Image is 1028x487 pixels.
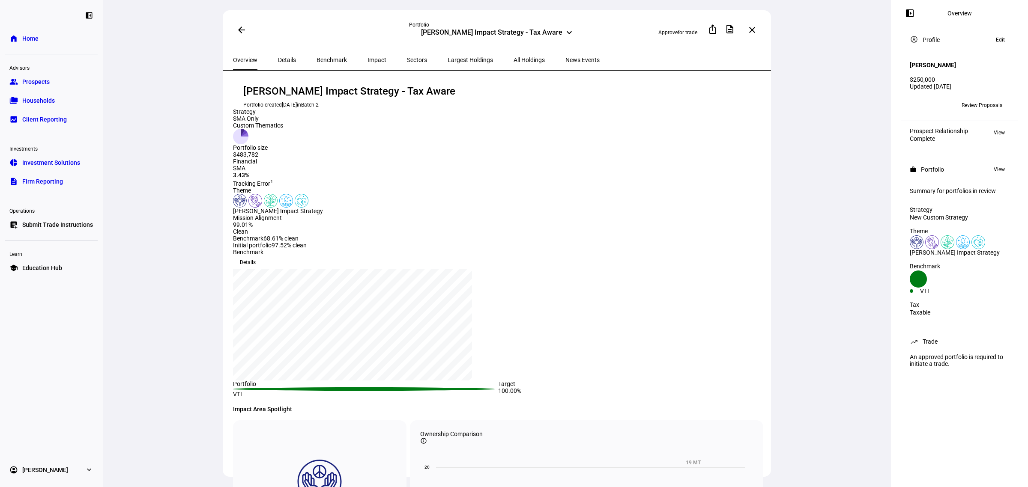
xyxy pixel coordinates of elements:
[910,187,1009,194] div: Summary for portfolios in review
[9,158,18,167] eth-mat-symbol: pie_chart
[708,24,718,34] mat-icon: ios_share
[240,255,256,269] span: Details
[233,406,763,413] h4: Impact Area Spotlight
[248,194,262,208] img: poverty.colored.svg
[301,102,319,108] a: Batch 2
[263,235,299,242] span: 68.61% clean
[955,98,1009,112] button: Review Proposals
[926,102,932,108] span: ZT
[9,77,18,86] eth-mat-symbol: group
[941,235,954,249] img: climateChange.colored.svg
[424,465,430,469] text: 20
[910,206,1009,213] div: Strategy
[233,115,283,122] div: SMA Only
[5,92,98,109] a: folder_copyHouseholds
[233,122,283,129] div: Custom Thematics
[9,177,18,186] eth-mat-symbol: description
[910,83,1009,90] div: Updated [DATE]
[989,164,1009,175] button: View
[5,30,98,47] a: homeHome
[420,437,427,444] mat-icon: info_outline
[910,301,1009,308] div: Tax
[971,235,985,249] img: healthWellness.colored.svg
[992,35,1009,45] button: Edit
[233,391,498,398] div: VTI
[910,128,968,134] div: Prospect Relationship
[914,102,920,108] span: DT
[996,35,1005,45] span: Edit
[22,77,50,86] span: Prospects
[233,194,247,208] img: humanRights.colored.svg
[233,242,272,249] span: Initial portfolio
[956,235,970,249] img: cleanWater.colored.svg
[725,24,735,34] mat-icon: description
[233,187,496,194] div: Theme
[910,235,923,249] img: humanRights.colored.svg
[9,34,18,43] eth-mat-symbol: home
[270,178,273,184] sup: 1
[243,101,753,108] div: Portfolio created
[22,96,55,105] span: Households
[910,214,1009,221] div: New Custom Strategy
[295,194,308,208] img: healthWellness.colored.svg
[5,142,98,154] div: Investments
[278,57,296,63] span: Details
[85,466,93,474] eth-mat-symbol: expand_more
[910,35,918,44] mat-icon: account_circle
[409,21,585,28] div: Portfolio
[921,166,944,173] div: Portfolio
[910,62,956,68] h4: [PERSON_NAME]
[994,164,1005,175] span: View
[233,214,496,221] div: Mission Alignment
[947,10,972,17] div: Overview
[22,220,93,229] span: Submit Trade Instructions
[9,115,18,124] eth-mat-symbol: bid_landscape
[233,144,283,151] div: Portfolio size
[5,111,98,128] a: bid_landscapeClient Reporting
[22,264,62,272] span: Education Hub
[5,73,98,90] a: groupProspects
[264,194,278,208] img: climateChange.colored.svg
[22,466,68,474] span: [PERSON_NAME]
[658,30,678,36] span: Approve
[5,61,98,73] div: Advisors
[498,387,763,398] div: 100.00%
[747,25,757,35] mat-icon: close
[448,57,493,63] span: Largest Holdings
[233,269,472,380] div: chart, 1 series
[236,25,247,35] mat-icon: arrow_back
[22,115,67,124] span: Client Reporting
[233,158,496,165] div: Financial
[233,165,496,172] div: SMA
[22,158,80,167] span: Investment Solutions
[407,57,427,63] span: Sectors
[994,128,1005,138] span: View
[651,26,704,39] button: Approvefor trade
[233,221,307,228] div: 99.01%
[22,34,39,43] span: Home
[9,96,18,105] eth-mat-symbol: folder_copy
[5,173,98,190] a: descriptionFirm Reporting
[686,460,701,466] text: 19 MT
[233,172,496,178] div: 3.43%
[233,228,307,235] div: Clean
[317,57,347,63] span: Benchmark
[420,431,753,437] div: Ownership Comparison
[368,57,386,63] span: Impact
[678,30,697,36] span: for trade
[923,36,940,43] div: Profile
[910,337,918,346] mat-icon: trending_up
[9,466,18,474] eth-mat-symbol: account_circle
[233,57,257,63] span: Overview
[421,28,562,39] div: [PERSON_NAME] Impact Strategy - Tax Aware
[233,151,283,158] div: $483,782
[910,35,1009,45] eth-panel-overview-card-header: Profile
[962,98,1002,112] span: Review Proposals
[498,380,763,387] div: Target
[22,177,63,186] span: Firm Reporting
[514,57,545,63] span: All Holdings
[920,288,959,294] div: VTI
[923,338,938,345] div: Trade
[910,263,1009,270] div: Benchmark
[905,8,915,18] mat-icon: left_panel_open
